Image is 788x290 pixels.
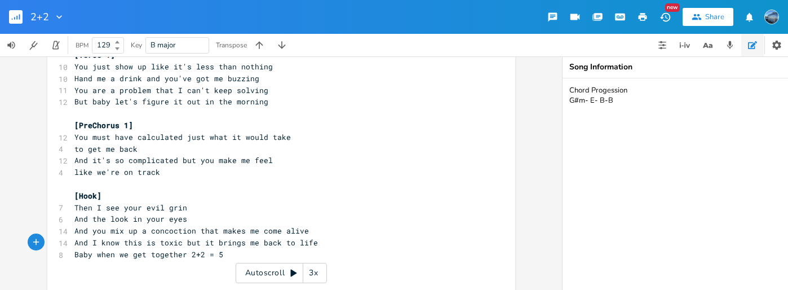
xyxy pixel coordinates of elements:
[74,96,268,107] span: But baby let's figure it out in the morning
[74,132,291,142] span: You must have calculated just what it would take
[705,12,724,22] div: Share
[654,7,676,27] button: New
[303,263,324,283] div: 3x
[74,214,187,224] span: And the look in your eyes
[74,85,268,95] span: You are a problem that I can't keep solving
[74,226,309,236] span: And you mix up a concoction that makes me come alive
[131,42,142,49] div: Key
[74,155,273,165] span: And it's so complicated but you make me feel
[74,249,223,260] span: Baby when we get together 2+2 = 5
[74,120,133,130] span: [PreChorus 1]
[74,203,187,213] span: Then I see your evil grin
[74,238,318,248] span: And I know this is toxic but it brings me back to life
[764,10,779,24] img: DJ Flossy
[569,63,781,71] div: Song Information
[74,73,259,84] span: Hand me a drink and you've got me buzzing
[30,12,49,22] span: 2+2
[150,40,176,50] span: B major
[563,78,788,290] textarea: Chord Progession G#m- E- B-B
[236,263,327,283] div: Autoscroll
[74,61,273,72] span: You just show up like it's less than nothing
[74,144,138,154] span: to get me back
[665,3,680,12] div: New
[74,191,101,201] span: [Hook]
[216,42,247,49] div: Transpose
[683,8,733,26] button: Share
[74,167,160,177] span: like we're on track
[76,42,88,49] div: BPM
